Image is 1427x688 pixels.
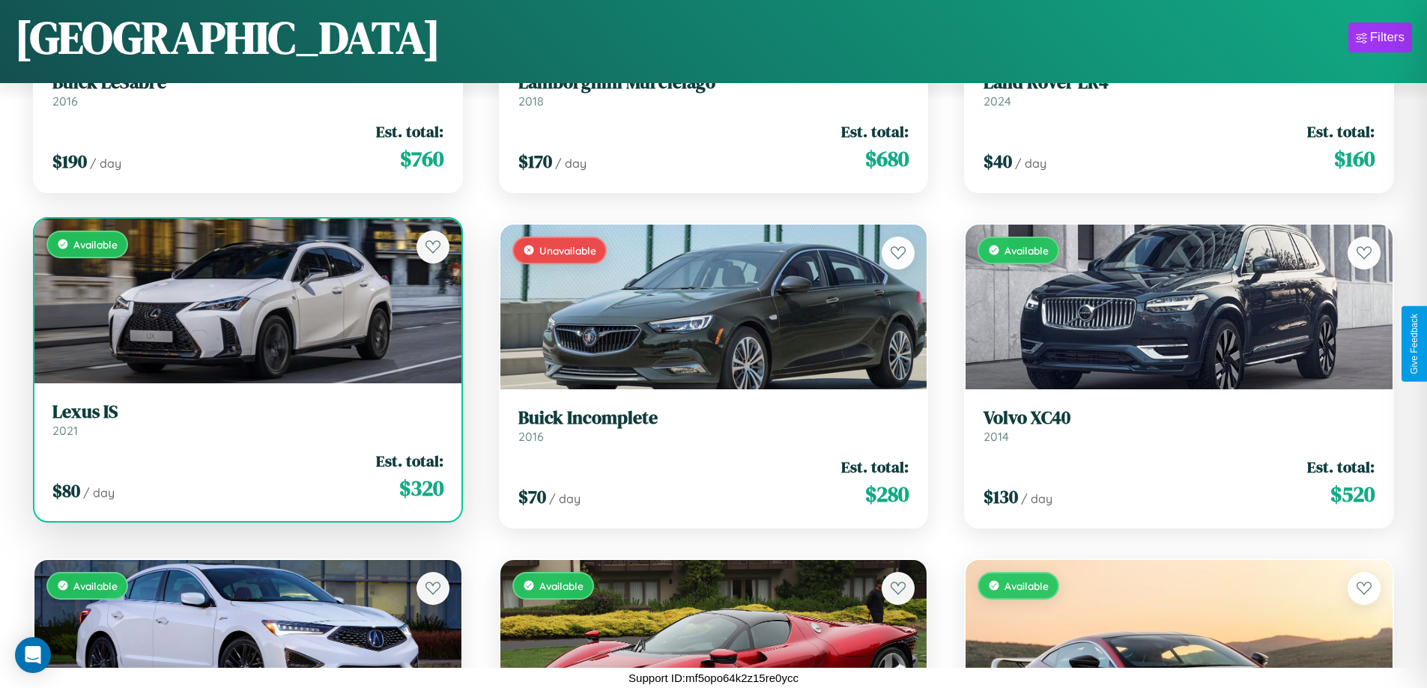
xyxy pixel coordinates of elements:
[865,479,909,509] span: $ 280
[52,72,443,94] h3: Buick LeSabre
[52,401,443,423] h3: Lexus IS
[399,473,443,503] span: $ 320
[984,72,1375,109] a: Land Rover LR42024
[15,637,51,673] div: Open Intercom Messenger
[549,491,581,506] span: / day
[1348,22,1412,52] button: Filters
[518,149,552,174] span: $ 170
[1409,314,1420,374] div: Give Feedback
[518,94,544,109] span: 2018
[52,401,443,438] a: Lexus IS2021
[984,94,1011,109] span: 2024
[841,121,909,142] span: Est. total:
[73,238,118,251] span: Available
[400,144,443,174] span: $ 760
[1330,479,1375,509] span: $ 520
[984,72,1375,94] h3: Land Rover LR4
[518,484,546,509] span: $ 70
[841,456,909,478] span: Est. total:
[984,429,1009,444] span: 2014
[52,72,443,109] a: Buick LeSabre2016
[376,450,443,472] span: Est. total:
[73,579,118,592] span: Available
[90,156,121,171] span: / day
[984,407,1375,444] a: Volvo XC402014
[539,244,596,257] span: Unavailable
[555,156,587,171] span: / day
[1334,144,1375,174] span: $ 160
[1005,579,1049,592] span: Available
[984,484,1018,509] span: $ 130
[518,72,909,109] a: Lamborghini Murcielago2018
[1015,156,1046,171] span: / day
[539,579,584,592] span: Available
[15,7,440,68] h1: [GEOGRAPHIC_DATA]
[984,149,1012,174] span: $ 40
[518,407,909,429] h3: Buick Incomplete
[1005,244,1049,257] span: Available
[518,407,909,444] a: Buick Incomplete2016
[628,668,799,688] p: Support ID: mf5opo64k2z15re0ycc
[518,429,544,444] span: 2016
[52,149,87,174] span: $ 190
[865,144,909,174] span: $ 680
[1307,121,1375,142] span: Est. total:
[52,478,80,503] span: $ 80
[376,121,443,142] span: Est. total:
[1021,491,1052,506] span: / day
[52,423,78,438] span: 2021
[52,94,78,109] span: 2016
[1307,456,1375,478] span: Est. total:
[518,72,909,94] h3: Lamborghini Murcielago
[1370,30,1405,45] div: Filters
[984,407,1375,429] h3: Volvo XC40
[83,485,115,500] span: / day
